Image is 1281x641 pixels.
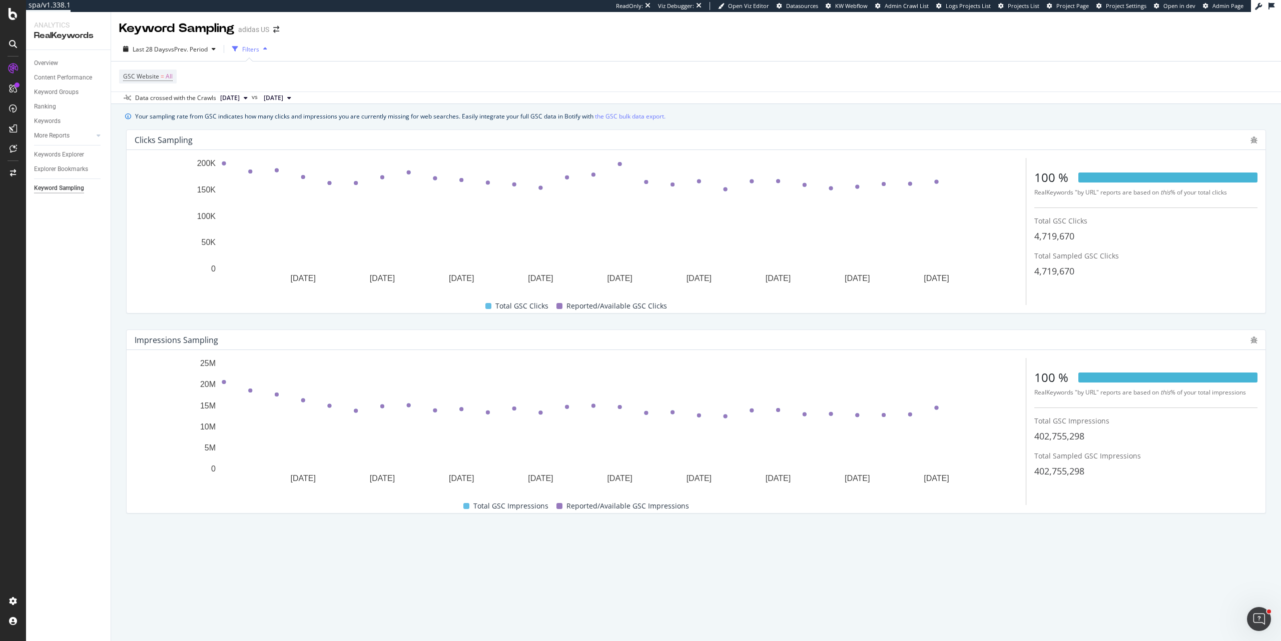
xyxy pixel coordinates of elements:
div: bug [1250,336,1257,343]
div: arrow-right-arrow-left [273,26,279,33]
text: 200K [197,159,216,167]
iframe: Intercom live chat [1247,607,1271,631]
text: [DATE] [607,274,632,282]
span: Open Viz Editor [728,2,769,9]
text: [DATE] [370,474,395,482]
a: the GSC bulk data export. [595,111,666,121]
div: Your sampling rate from GSC indicates how many clicks and impressions you are currently missing f... [135,111,666,121]
div: Keyword Groups [34,87,79,97]
a: Explorer Bookmarks [34,164,104,174]
a: Content Performance [34,72,104,83]
i: this [1160,188,1170,196]
a: Project Page [1047,2,1089,10]
div: info banner [125,111,1267,121]
div: Keyword Sampling [34,183,84,193]
span: Open in dev [1163,2,1195,9]
text: [DATE] [924,274,949,282]
div: Overview [34,58,58,68]
a: Ranking [34,101,104,112]
span: Total Sampled GSC Clicks [1034,251,1119,260]
span: Total GSC Clicks [1034,216,1087,225]
a: Datasources [777,2,818,10]
text: [DATE] [924,474,949,482]
div: Ranking [34,101,56,112]
span: Datasources [786,2,818,9]
text: [DATE] [291,274,316,282]
div: 100 % [1034,369,1068,386]
div: RealKeywords "by URL" reports are based on % of your total impressions [1034,388,1257,396]
span: GSC Website [123,72,159,80]
text: 25M [200,359,216,367]
text: [DATE] [845,274,870,282]
div: 100 % [1034,169,1068,186]
a: Project Settings [1096,2,1146,10]
text: 5M [205,443,216,452]
span: Total GSC Impressions [473,500,548,512]
span: = [161,72,164,80]
div: Viz Debugger: [658,2,694,10]
span: 402,755,298 [1034,465,1084,477]
svg: A chart. [135,158,1026,290]
div: Keywords Explorer [34,149,84,160]
a: Admin Page [1203,2,1243,10]
div: Impressions Sampling [135,335,218,345]
text: [DATE] [845,474,870,482]
a: Open in dev [1154,2,1195,10]
a: Keywords [34,116,104,126]
span: KW Webflow [835,2,868,9]
span: All [166,69,173,83]
span: Total GSC Impressions [1034,416,1109,425]
a: Overview [34,58,104,68]
text: [DATE] [766,474,791,482]
a: Keyword Sampling [34,183,104,193]
div: ReadOnly: [616,2,643,10]
a: KW Webflow [826,2,868,10]
button: Last 28 DaysvsPrev. Period [119,41,220,57]
a: Open Viz Editor [718,2,769,10]
span: 2025 Oct. 1st [220,93,240,102]
span: Projects List [1008,2,1039,9]
div: adidas US [238,24,269,34]
a: Admin Crawl List [875,2,929,10]
div: RealKeywords [34,30,103,41]
button: [DATE] [260,92,295,104]
a: More Reports [34,130,94,141]
span: Project Settings [1106,2,1146,9]
div: Keywords [34,116,61,126]
text: [DATE] [449,274,474,282]
span: Total Sampled GSC Impressions [1034,451,1141,460]
span: Project Page [1056,2,1089,9]
div: bug [1250,136,1257,143]
div: Clicks Sampling [135,135,193,145]
button: [DATE] [216,92,252,104]
div: Filters [242,45,259,53]
div: Explorer Bookmarks [34,164,88,174]
text: [DATE] [528,474,553,482]
text: 20M [200,380,216,389]
text: [DATE] [607,474,632,482]
text: 100K [197,212,216,220]
span: 4,719,670 [1034,230,1074,242]
span: Admin Page [1212,2,1243,9]
div: Content Performance [34,72,92,83]
div: Analytics [34,20,103,30]
a: Keywords Explorer [34,149,104,160]
text: 0 [211,464,216,473]
text: [DATE] [291,474,316,482]
span: vs [252,92,260,101]
text: [DATE] [687,274,712,282]
text: [DATE] [528,274,553,282]
text: 50K [202,238,216,247]
svg: A chart. [135,358,1026,490]
span: vs Prev. Period [168,45,208,53]
text: [DATE] [766,274,791,282]
text: 0 [211,264,216,273]
i: this [1160,388,1170,396]
text: 10M [200,422,216,431]
text: [DATE] [449,474,474,482]
text: 150K [197,185,216,194]
span: Reported/Available GSC Impressions [566,500,689,512]
span: 402,755,298 [1034,430,1084,442]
